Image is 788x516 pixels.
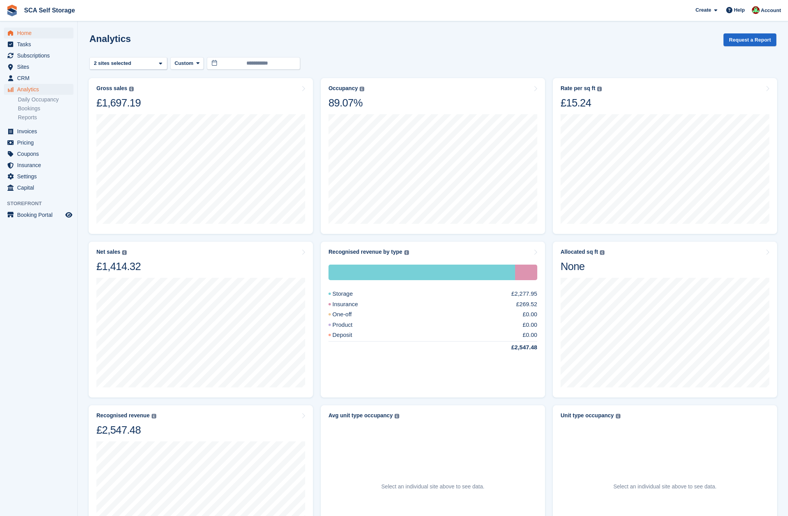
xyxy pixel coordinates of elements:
div: Recognised revenue [96,412,150,419]
span: Help [734,6,745,14]
button: Request a Report [723,33,776,46]
a: menu [4,73,73,84]
span: Settings [17,171,64,182]
img: icon-info-grey-7440780725fd019a000dd9b08b2336e03edf1995a4989e88bcd33f0948082b44.svg [597,87,602,91]
img: stora-icon-8386f47178a22dfd0bd8f6a31ec36ba5ce8667c1dd55bd0f319d3a0aa187defe.svg [6,5,18,16]
div: Insurance [328,300,377,309]
div: 2 sites selected [93,59,134,67]
a: menu [4,50,73,61]
a: menu [4,84,73,95]
div: 89.07% [328,96,364,110]
a: Preview store [64,210,73,220]
span: Invoices [17,126,64,137]
h2: Analytics [89,33,131,44]
span: Create [695,6,711,14]
a: menu [4,137,73,148]
div: Gross sales [96,85,127,92]
div: Rate per sq ft [561,85,595,92]
span: Storefront [7,200,77,207]
a: SCA Self Storage [21,4,78,17]
div: £0.00 [522,331,537,340]
span: Account [761,7,781,14]
div: Allocated sq ft [561,249,598,255]
img: icon-info-grey-7440780725fd019a000dd9b08b2336e03edf1995a4989e88bcd33f0948082b44.svg [129,87,134,91]
div: Storage [328,289,372,298]
div: Recognised revenue by type [328,249,402,255]
div: £1,697.19 [96,96,141,110]
p: Select an individual site above to see data. [613,483,716,491]
span: Analytics [17,84,64,95]
div: Product [328,321,371,329]
div: £15.24 [561,96,602,110]
span: CRM [17,73,64,84]
a: menu [4,148,73,159]
div: £0.00 [522,321,537,329]
img: icon-info-grey-7440780725fd019a000dd9b08b2336e03edf1995a4989e88bcd33f0948082b44.svg [616,414,620,418]
a: menu [4,126,73,137]
img: icon-info-grey-7440780725fd019a000dd9b08b2336e03edf1995a4989e88bcd33f0948082b44.svg [395,414,399,418]
div: Avg unit type occupancy [328,412,393,419]
span: Coupons [17,148,64,159]
img: Dale Chapman [752,6,760,14]
span: Insurance [17,160,64,171]
img: icon-info-grey-7440780725fd019a000dd9b08b2336e03edf1995a4989e88bcd33f0948082b44.svg [600,250,605,255]
div: Net sales [96,249,120,255]
div: £2,277.95 [511,289,537,298]
a: Bookings [18,105,73,112]
a: menu [4,28,73,38]
span: Home [17,28,64,38]
div: Insurance [515,265,537,280]
span: Sites [17,61,64,72]
div: £2,547.48 [96,424,156,437]
a: menu [4,171,73,182]
img: icon-info-grey-7440780725fd019a000dd9b08b2336e03edf1995a4989e88bcd33f0948082b44.svg [404,250,409,255]
div: One-off [328,310,370,319]
div: £2,547.48 [493,343,537,352]
div: £0.00 [522,310,537,319]
div: None [561,260,605,273]
a: menu [4,39,73,50]
span: Custom [175,59,193,67]
a: menu [4,160,73,171]
button: Custom [170,57,204,70]
span: Tasks [17,39,64,50]
a: Daily Occupancy [18,96,73,103]
div: £1,414.32 [96,260,141,273]
div: Occupancy [328,85,358,92]
div: £269.52 [516,300,537,309]
p: Select an individual site above to see data. [381,483,484,491]
div: Unit type occupancy [561,412,614,419]
div: Deposit [328,331,371,340]
img: icon-info-grey-7440780725fd019a000dd9b08b2336e03edf1995a4989e88bcd33f0948082b44.svg [122,250,127,255]
a: menu [4,61,73,72]
span: Booking Portal [17,209,64,220]
span: Pricing [17,137,64,148]
img: icon-info-grey-7440780725fd019a000dd9b08b2336e03edf1995a4989e88bcd33f0948082b44.svg [360,87,364,91]
img: icon-info-grey-7440780725fd019a000dd9b08b2336e03edf1995a4989e88bcd33f0948082b44.svg [152,414,156,418]
a: menu [4,182,73,193]
div: Storage [328,265,515,280]
span: Subscriptions [17,50,64,61]
span: Capital [17,182,64,193]
a: Reports [18,114,73,121]
a: menu [4,209,73,220]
